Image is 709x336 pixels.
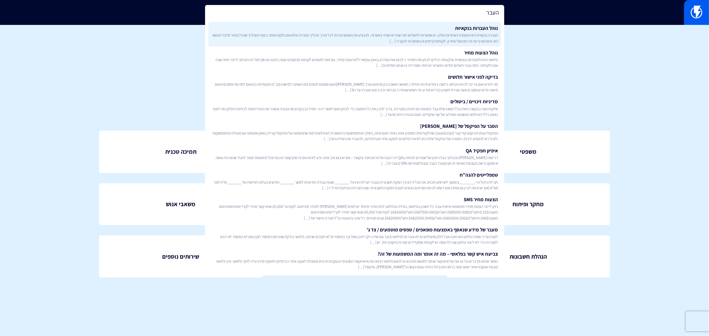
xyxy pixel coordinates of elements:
span: שלקוח פונה בבקשה כזאת בגלל משהו שלא עבד כמצופה מבחינתו במערכת, צריך להבין את כל התמונה כדי לבחון ... [211,106,498,117]
span: משאבי אנוש [166,200,195,209]
a: משאבי אנוש [99,183,263,225]
span: שירותים נוספים [162,252,199,261]
a: נוהל הצעות מחירפלאשי היא פלטפורמה עצמאית שלקוחות יכולים לבחון את המחיר + לבצע את השדרוג באופן עצמ... [208,46,501,71]
span: ניתן לייצר הצעות מחיר מותאמות אישית עבור כל חשבון בפלאשי, במידה והחלטנו לתת מחיר מיוחד יש לשים [P... [211,204,498,220]
span: מחקר ופיתוח [513,200,544,209]
a: משפטי [446,131,610,173]
a: שירותים נוספים [99,235,263,278]
a: מחקר ופיתוח [446,183,610,225]
a: איפיון תפקיד QAדרישות [PERSON_NAME] טכנולוגי בעל ניסיון של שנתיים לפחות בQA ידני הבנה של פרונט אנ... [208,144,501,169]
a: תמיכה טכנית [99,131,263,173]
span: תמיכה טכנית [165,147,196,156]
a: הסבר על הפיקסל של [PERSON_NAME]הפיקסל עצמו זהו קטע קוד קצר (JavaScript) שהלקוח שלנו מטמיע אותו בא... [208,120,501,144]
a: הצעות מחיר SMSניתן לייצר הצעות מחיר מותאמות אישית עבור כל חשבון בפלאשי, במידה והחלטנו לתת מחיר מי... [208,193,501,223]
span: דרישות [PERSON_NAME] טכנולוגי בעל ניסיון של שנתיים לפחות בQA ידני הבנה של פרונט אנד ובקאנד – אם י... [211,155,498,166]
a: בדיקה לפני אישור תלושיםמה לוודא האם צריכה להיות העלאה כלשהי בחודש זהימי מחלה / חופשה חושבו נכון (... [208,71,501,95]
input: חיפוש מהיר... [205,5,504,20]
a: נוהל העברות בנקאיותהעברה בנקאית היא האופציה האחרונה שלנו, יש אפשרות לתשלום חצי שנתי או שנתי באשרא... [208,22,501,46]
span: משפטי [520,147,536,156]
h1: מנהל ידע ארגוני [10,35,699,48]
a: טמפלייטים להנה”חחבילת ניהול היי _______, בהמשך לשיחתנו מכתב את הנה”ח לצורך הפקת חשבונית בעבור חבי... [208,169,501,193]
span: מה לוודא האם צריכה להיות העלאה כלשהי בחודש זהימי מחלה / חופשה חושבו נכון (מימוש וערך [PERSON_NAME... [211,81,498,93]
a: מעבר של מידע שנאסף באמצעות פופאפים / טפסים מוטמעים / צד ג’לקוח הגדיר ששדה טלפון הוא חובה אבל חלק ... [208,223,501,248]
a: צביעת איש קשר בפלאשי – מה זה אומר ומה המשמעות של זה?כאשר אנחנו מדברים על צביעה של איש קשר אנחנו ל... [208,248,501,272]
span: הנהלת חשבונות [510,252,547,261]
span: העברה בנקאית היא האופציה האחרונה שלנו, יש אפשרות לתשלום חצי שנתי או שנתי באשראי, לא נציע את האפשר... [211,32,498,43]
span: חבילת ניהול היי _______, בהמשך לשיחתנו מכתב את הנה”ח לצורך הפקת חשבונית בעבור חבילת הניהול. _____... [211,179,498,191]
span: פלאשי היא פלטפורמה עצמאית שלקוחות יכולים לבחון את המחיר + לבצע את השדרוג באופן עצמאי ללא הצעת מחי... [211,57,498,68]
a: הנהלת חשבונות [446,235,610,278]
span: לקוח הגדיר ששדה טלפון הוא חובה אבל חלק מהטלפונים לא עוברים לפלאשי (נוצר עם שדה ריק) ייתכן שמדובר ... [211,234,498,245]
span: כאשר אנחנו מדברים על צביעה של איש קשר אנחנו למעשה מתכוונים להאם פלאשי זיהתה את איש הקשר הספציפי ו... [211,258,498,270]
span: הפיקסל עצמו זהו קטע קוד קצר (JavaScript) שהלקוח שלנו מטמיע אותו באתר פעם אחת, בשלב ההתממשקות הראש... [211,130,498,141]
p: צוות פלאשי היקר , כאן תוכלו למצוא נהלים ותשובות לכל תפקיד בארגון שלנו שיעזרו לכם להצליח. [10,55,699,66]
a: מדיניות זיכויים / ביטוליםשלקוח פונה בבקשה כזאת בגלל משהו שלא עבד כמצופה מבחינתו במערכת, צריך להבי... [208,95,501,120]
